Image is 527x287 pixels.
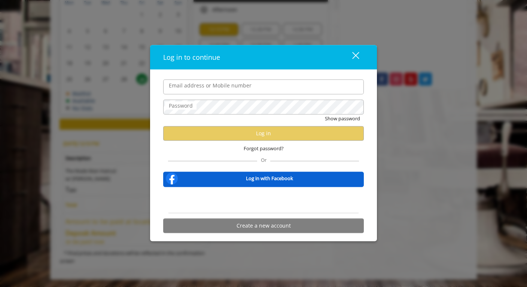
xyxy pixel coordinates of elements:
[163,99,364,114] input: Password
[163,52,220,61] span: Log in to continue
[163,126,364,141] button: Log in
[164,171,179,186] img: facebook-logo
[246,175,293,182] b: Log in with Facebook
[344,52,359,63] div: close dialog
[163,79,364,94] input: Email address or Mobile number
[257,156,270,163] span: Or
[165,81,255,89] label: Email address or Mobile number
[244,144,284,152] span: Forgot password?
[163,218,364,233] button: Create a new account
[226,192,302,208] iframe: Sign in with Google Button
[325,114,360,122] button: Show password
[165,101,197,109] label: Password
[338,49,364,65] button: close dialog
